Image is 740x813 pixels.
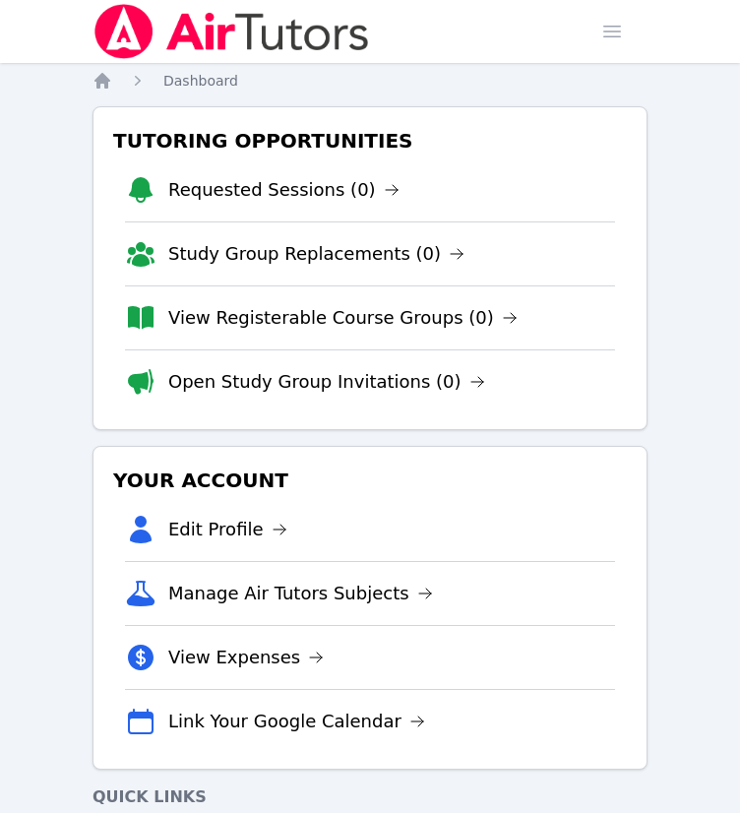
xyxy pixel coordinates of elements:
a: View Expenses [168,644,324,671]
a: Open Study Group Invitations (0) [168,368,485,396]
a: Requested Sessions (0) [168,176,400,204]
a: Study Group Replacements (0) [168,240,464,268]
h3: Tutoring Opportunities [109,123,631,158]
h3: Your Account [109,463,631,498]
nav: Breadcrumb [92,71,647,91]
a: View Registerable Course Groups (0) [168,304,518,332]
a: Dashboard [163,71,238,91]
h4: Quick Links [92,785,647,809]
a: Link Your Google Calendar [168,708,425,735]
span: Dashboard [163,73,238,89]
img: Air Tutors [92,4,371,59]
a: Manage Air Tutors Subjects [168,580,433,607]
a: Edit Profile [168,516,287,543]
